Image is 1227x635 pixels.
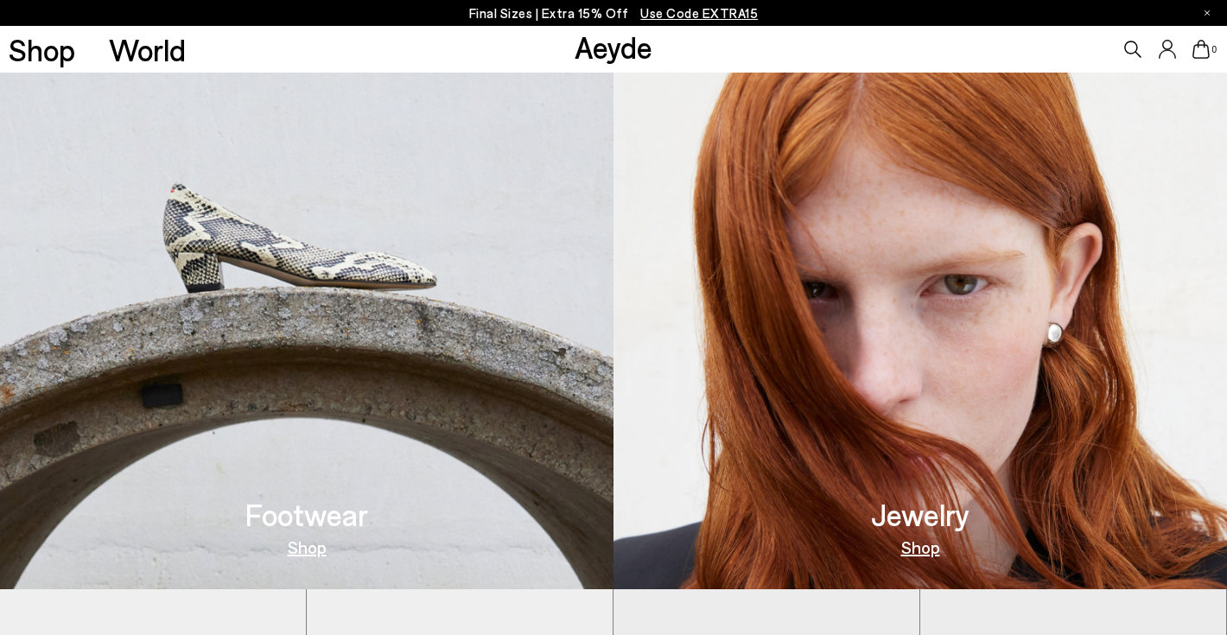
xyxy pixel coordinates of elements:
a: 0 [1192,40,1210,59]
h3: Footwear [245,499,368,530]
a: World [109,35,186,65]
a: Shop [9,35,75,65]
p: Final Sizes | Extra 15% Off [469,3,759,24]
h3: Jewelry [871,499,970,530]
a: Shop [901,538,940,556]
a: Aeyde [575,29,652,65]
span: Navigate to /collections/ss25-final-sizes [640,5,758,21]
a: Shop [288,538,327,556]
span: 0 [1210,45,1218,54]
